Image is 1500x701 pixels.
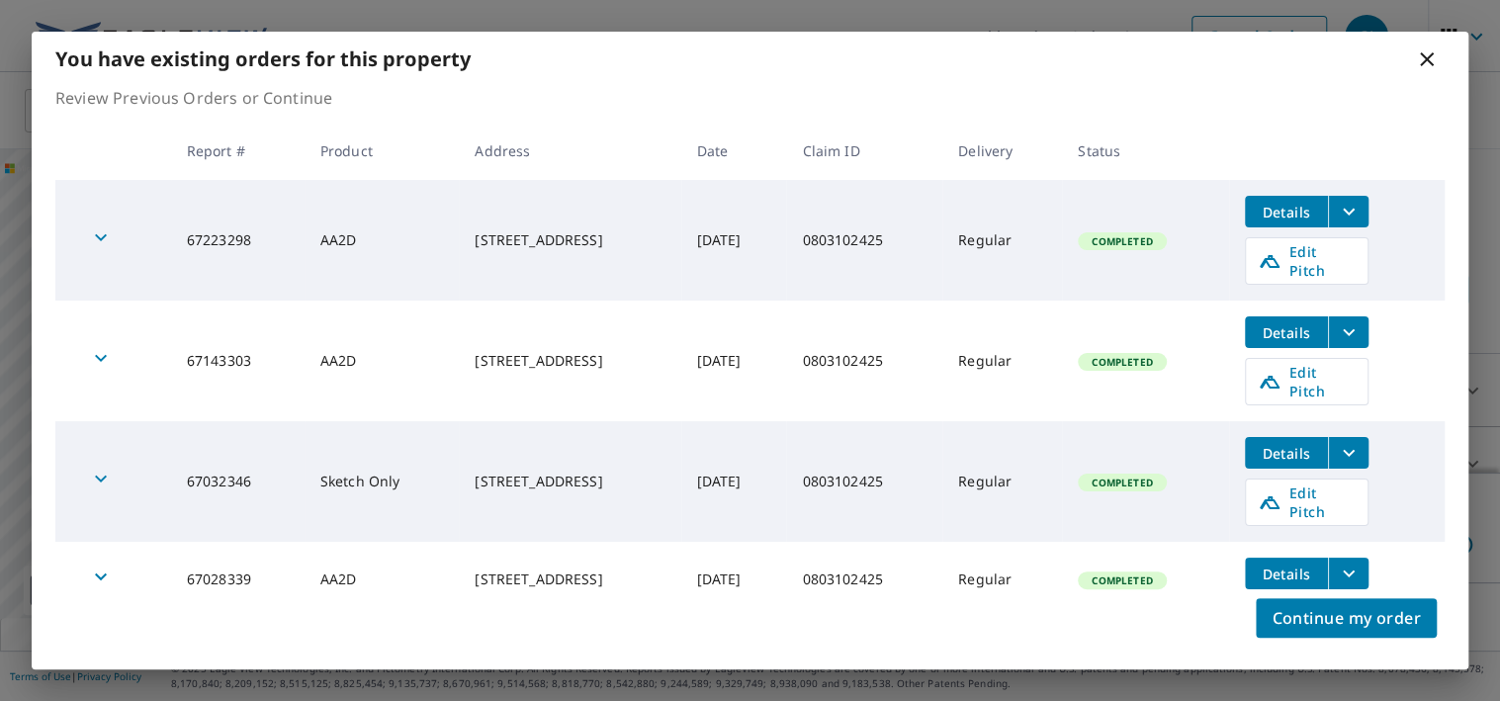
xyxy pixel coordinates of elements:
td: [DATE] [681,421,787,542]
button: detailsBtn-67028339 [1245,558,1328,589]
td: 0803102425 [786,301,942,421]
div: [STREET_ADDRESS] [475,230,664,250]
td: AA2D [305,542,460,617]
td: 0803102425 [786,180,942,301]
td: AA2D [305,180,460,301]
a: Edit Pitch [1245,237,1368,285]
td: 0803102425 [786,421,942,542]
span: Details [1257,203,1316,221]
button: detailsBtn-67032346 [1245,437,1328,469]
button: filesDropdownBtn-67032346 [1328,437,1368,469]
th: Product [305,122,460,180]
td: 67032346 [171,421,305,542]
p: Review Previous Orders or Continue [55,86,1445,110]
div: [STREET_ADDRESS] [475,472,664,491]
div: [STREET_ADDRESS] [475,351,664,371]
th: Delivery [942,122,1062,180]
td: Regular [942,301,1062,421]
td: Sketch Only [305,421,460,542]
td: 67223298 [171,180,305,301]
span: Completed [1080,476,1164,489]
span: Edit Pitch [1258,483,1356,521]
span: Edit Pitch [1258,242,1356,280]
span: Completed [1080,234,1164,248]
td: [DATE] [681,542,787,617]
button: detailsBtn-67223298 [1245,196,1328,227]
span: Completed [1080,573,1164,587]
a: Edit Pitch [1245,358,1368,405]
th: Report # [171,122,305,180]
span: Completed [1080,355,1164,369]
td: 67143303 [171,301,305,421]
span: Edit Pitch [1258,363,1356,400]
b: You have existing orders for this property [55,45,471,72]
button: Continue my order [1256,598,1437,638]
button: detailsBtn-67143303 [1245,316,1328,348]
td: [DATE] [681,180,787,301]
td: Regular [942,421,1062,542]
span: Details [1257,323,1316,342]
th: Status [1062,122,1229,180]
div: [STREET_ADDRESS] [475,570,664,589]
td: AA2D [305,301,460,421]
th: Address [459,122,680,180]
span: Details [1257,444,1316,463]
td: 67028339 [171,542,305,617]
button: filesDropdownBtn-67028339 [1328,558,1368,589]
button: filesDropdownBtn-67143303 [1328,316,1368,348]
td: 0803102425 [786,542,942,617]
button: filesDropdownBtn-67223298 [1328,196,1368,227]
th: Claim ID [786,122,942,180]
td: Regular [942,542,1062,617]
a: Edit Pitch [1245,479,1368,526]
td: [DATE] [681,301,787,421]
td: Regular [942,180,1062,301]
span: Continue my order [1272,604,1421,632]
th: Date [681,122,787,180]
span: Details [1257,565,1316,583]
